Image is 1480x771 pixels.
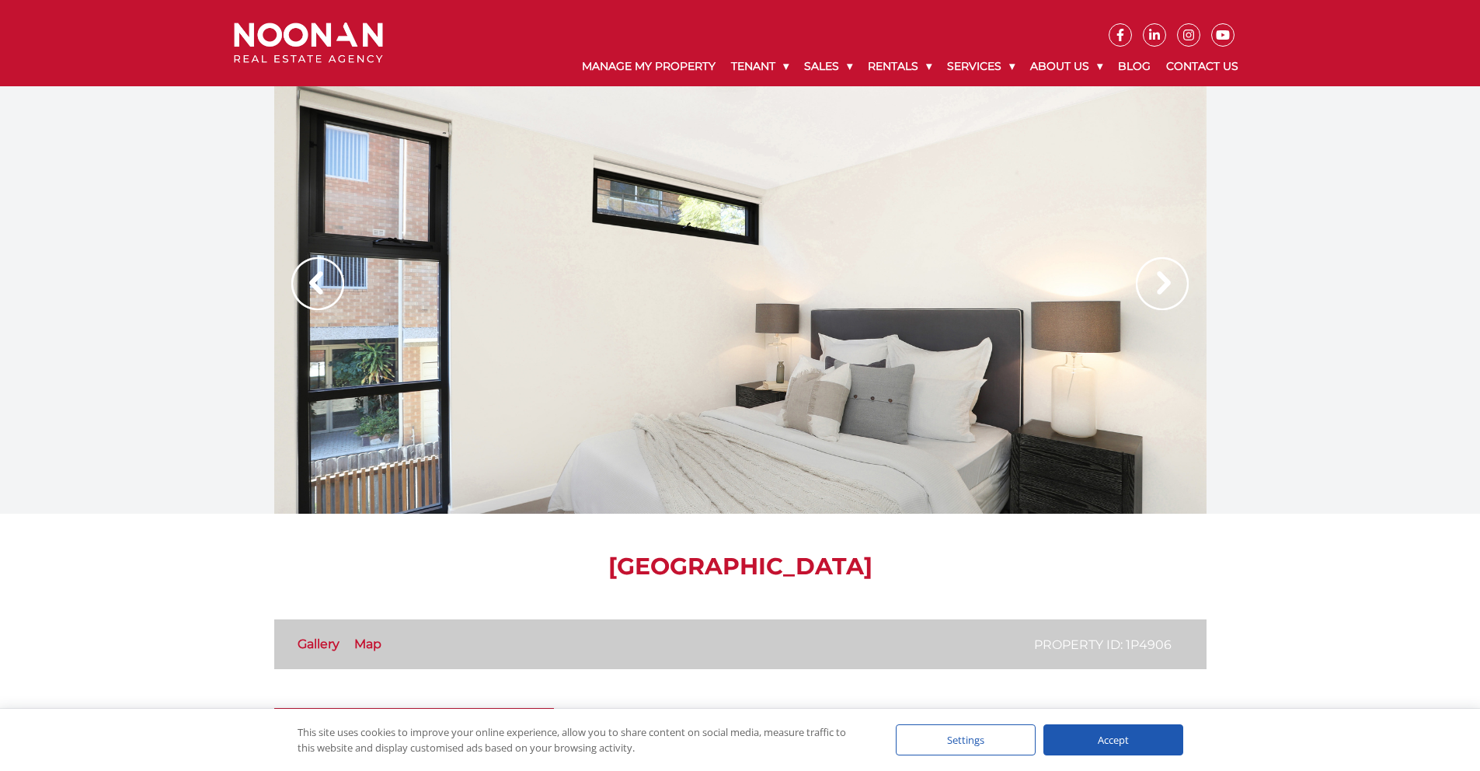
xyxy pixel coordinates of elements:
[354,637,381,651] a: Map
[298,637,340,651] a: Gallery
[574,47,723,86] a: Manage My Property
[939,47,1022,86] a: Services
[1022,47,1110,86] a: About Us
[1110,47,1158,86] a: Blog
[601,708,1207,728] h2: Macquarie Apartments
[291,257,344,310] img: Arrow slider
[274,553,1207,581] h1: [GEOGRAPHIC_DATA]
[1034,635,1172,654] p: Property ID: 1P4906
[1136,257,1189,310] img: Arrow slider
[1043,724,1183,755] div: Accept
[723,47,796,86] a: Tenant
[234,23,383,64] img: Noonan Real Estate Agency
[298,724,865,755] div: This site uses cookies to improve your online experience, allow you to share content on social me...
[896,724,1036,755] div: Settings
[860,47,939,86] a: Rentals
[796,47,860,86] a: Sales
[1158,47,1246,86] a: Contact Us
